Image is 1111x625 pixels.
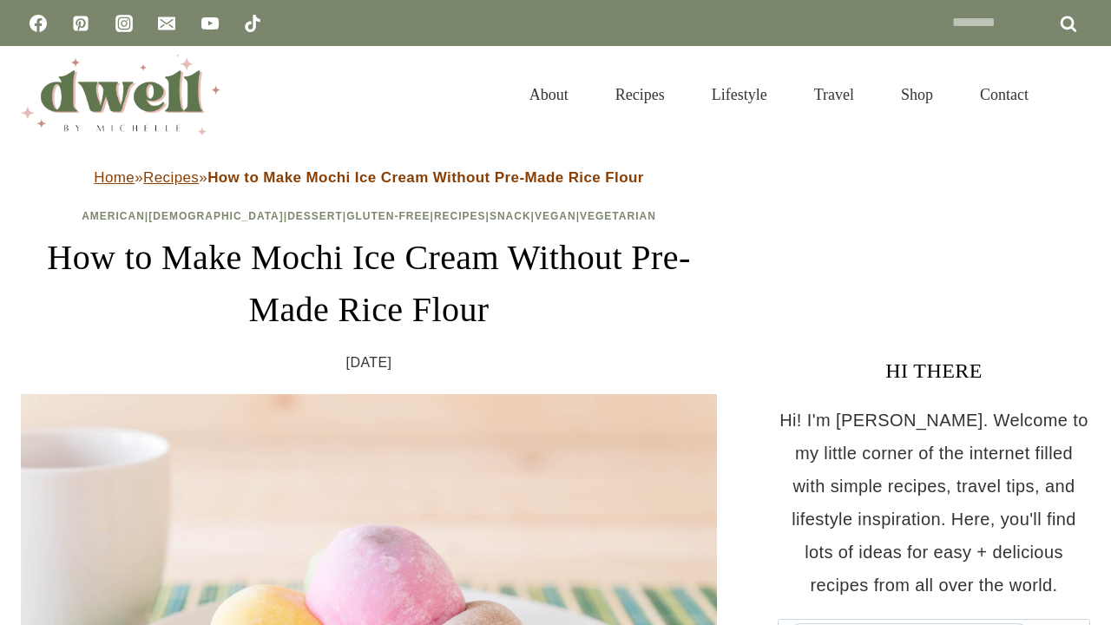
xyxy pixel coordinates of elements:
[1061,80,1090,109] button: View Search Form
[21,55,220,135] img: DWELL by michelle
[235,6,270,41] a: TikTok
[688,64,791,125] a: Lifestyle
[63,6,98,41] a: Pinterest
[21,6,56,41] a: Facebook
[346,210,430,222] a: Gluten-Free
[82,210,145,222] a: American
[143,169,199,186] a: Recipes
[506,64,592,125] a: About
[434,210,486,222] a: Recipes
[592,64,688,125] a: Recipes
[94,169,135,186] a: Home
[957,64,1052,125] a: Contact
[21,232,717,336] h1: How to Make Mochi Ice Cream Without Pre-Made Rice Flour
[193,6,227,41] a: YouTube
[490,210,531,222] a: Snack
[94,169,644,186] span: » »
[580,210,656,222] a: Vegetarian
[506,64,1052,125] nav: Primary Navigation
[878,64,957,125] a: Shop
[149,6,184,41] a: Email
[287,210,343,222] a: Dessert
[82,210,656,222] span: | | | | | | |
[207,169,644,186] strong: How to Make Mochi Ice Cream Without Pre-Made Rice Flour
[778,404,1090,602] p: Hi! I'm [PERSON_NAME]. Welcome to my little corner of the internet filled with simple recipes, tr...
[791,64,878,125] a: Travel
[107,6,141,41] a: Instagram
[535,210,576,222] a: Vegan
[148,210,284,222] a: [DEMOGRAPHIC_DATA]
[778,355,1090,386] h3: HI THERE
[346,350,392,376] time: [DATE]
